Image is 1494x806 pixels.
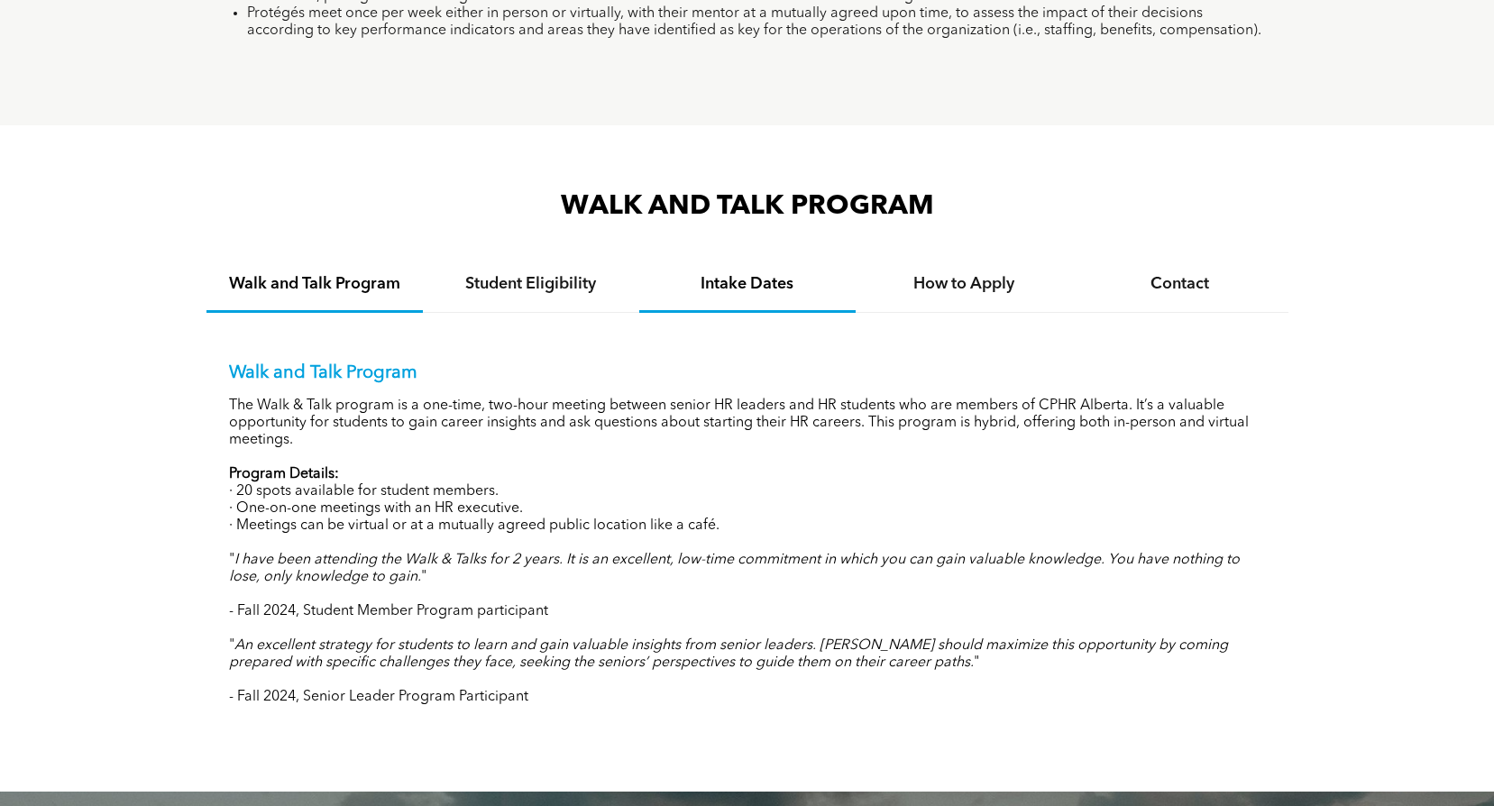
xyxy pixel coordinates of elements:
[223,274,407,294] h4: Walk and Talk Program
[229,517,1266,535] p: · Meetings can be virtual or at a mutually agreed public location like a café.
[872,274,1056,294] h4: How to Apply
[229,553,1240,584] em: I have been attending the Walk & Talks for 2 years. It is an excellent, low-time commitment in wh...
[247,5,1266,40] li: Protégés meet once per week either in person or virtually, with their mentor at a mutually agreed...
[439,274,623,294] h4: Student Eligibility
[229,500,1266,517] p: · One-on-one meetings with an HR executive.
[229,638,1228,670] em: An excellent strategy for students to learn and gain valuable insights from senior leaders. [PERS...
[655,274,839,294] h4: Intake Dates
[229,689,1266,706] p: - Fall 2024, Senior Leader Program Participant
[1088,274,1272,294] h4: Contact
[229,552,1266,586] p: " "
[229,398,1266,449] p: The Walk & Talk program is a one-time, two-hour meeting between senior HR leaders and HR students...
[229,362,1266,384] p: Walk and Talk Program
[229,483,1266,500] p: · 20 spots available for student members.
[229,637,1266,672] p: " "
[561,193,934,220] span: WALK AND TALK PROGRAM
[229,467,339,481] strong: Program Details:
[229,603,1266,620] p: - Fall 2024, Student Member Program participant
